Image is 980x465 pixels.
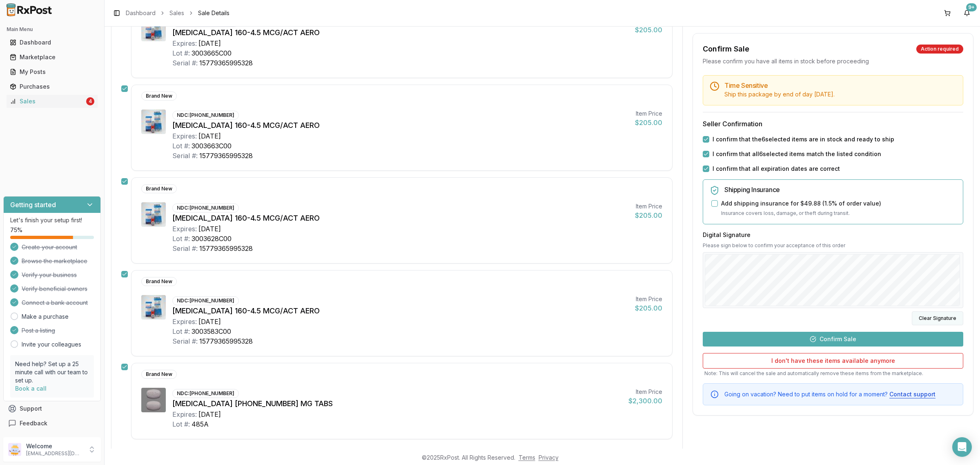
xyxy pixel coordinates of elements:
span: Browse the marketplace [22,257,87,265]
nav: breadcrumb [126,9,229,17]
div: Going on vacation? Need to put items on hold for a moment? [724,390,956,398]
button: Contact support [889,390,935,398]
p: Let's finish your setup first! [10,216,94,224]
button: Support [3,401,101,416]
button: Purchases [3,80,101,93]
div: 485A [192,419,209,429]
div: Item Price [635,295,662,303]
span: 75 % [10,226,22,234]
div: NDC: [PHONE_NUMBER] [172,389,239,398]
div: [MEDICAL_DATA] 160-4.5 MCG/ACT AERO [172,212,628,224]
div: [DATE] [198,409,221,419]
a: Sales [169,9,184,17]
div: Serial #: [172,336,198,346]
div: Expires: [172,224,197,234]
div: 3003628C00 [192,234,232,244]
img: Triumeq 600-50-300 MG TABS [141,388,166,412]
h5: Time Sensitive [724,82,956,89]
a: Purchases [7,79,98,94]
div: 15779365995328 [199,58,253,68]
a: Dashboard [7,35,98,50]
div: 3003663C00 [192,141,232,151]
span: Connect a bank account [22,299,88,307]
h3: Getting started [10,200,56,210]
div: [MEDICAL_DATA] 160-4.5 MCG/ACT AERO [172,27,628,38]
div: [DATE] [198,38,221,48]
a: Dashboard [126,9,156,17]
div: $205.00 [635,210,662,220]
div: Serial #: [172,58,198,68]
a: Book a call [15,385,47,392]
a: Invite your colleagues [22,340,81,349]
label: Add shipping insurance for $49.88 ( 1.5 % of order value) [721,199,881,208]
img: Symbicort 160-4.5 MCG/ACT AERO [141,110,166,134]
div: Item Price [628,388,662,396]
h3: Seller Confirmation [703,119,963,129]
div: Lot #: [172,234,190,244]
div: Expires: [172,317,197,326]
a: My Posts [7,65,98,79]
button: Dashboard [3,36,101,49]
span: Create your account [22,243,77,251]
h5: Shipping Insurance [724,186,956,193]
a: Marketplace [7,50,98,65]
div: NDC: [PHONE_NUMBER] [172,111,239,120]
div: [DATE] [198,317,221,326]
button: Clear Signature [912,311,963,325]
div: Please confirm you have all items in stock before proceeding [703,57,963,65]
span: Verify your business [22,271,77,279]
p: Insurance covers loss, damage, or theft during transit. [721,209,956,217]
div: $205.00 [635,303,662,313]
div: 15779365995328 [199,244,253,253]
div: Expires: [172,38,197,48]
p: Welcome [26,442,83,450]
div: Serial #: [172,151,198,161]
div: Purchases [10,83,94,91]
div: Brand New [141,370,177,379]
div: Serial #: [172,244,198,253]
div: Marketplace [10,53,94,61]
div: Expires: [172,131,197,141]
div: Dashboard [10,38,94,47]
img: Symbicort 160-4.5 MCG/ACT AERO [141,17,166,41]
img: Symbicort 160-4.5 MCG/ACT AERO [141,295,166,320]
div: Expires: [172,409,197,419]
span: Verify beneficial owners [22,285,87,293]
a: Privacy [539,454,559,461]
label: I confirm that all 6 selected items match the listed condition [713,150,881,158]
div: [MEDICAL_DATA] [PHONE_NUMBER] MG TABS [172,398,622,409]
p: [EMAIL_ADDRESS][DOMAIN_NAME] [26,450,83,457]
label: I confirm that the 6 selected items are in stock and ready to ship [713,135,894,143]
a: Sales4 [7,94,98,109]
div: [DATE] [198,224,221,234]
button: 9+ [960,7,973,20]
div: Item Price [635,202,662,210]
button: I don't have these items available anymore [703,353,963,369]
div: Lot #: [172,419,190,429]
div: Open Intercom Messenger [952,437,972,457]
div: NDC: [PHONE_NUMBER] [172,296,239,305]
img: User avatar [8,443,21,456]
div: 15779365995328 [199,151,253,161]
button: Sales4 [3,95,101,108]
div: 4 [86,97,94,105]
div: Action required [916,45,963,54]
span: Sale Details [198,9,229,17]
span: Ship this package by end of day [DATE] . [724,91,835,98]
img: Symbicort 160-4.5 MCG/ACT AERO [141,202,166,227]
div: Brand New [141,277,177,286]
div: 9+ [966,3,977,11]
p: Note: This will cancel the sale and automatically remove these items from the marketplace. [703,370,963,377]
button: Feedback [3,416,101,431]
div: Brand New [141,184,177,193]
p: Please sign below to confirm your acceptance of this order [703,242,963,249]
span: Post a listing [22,326,55,335]
button: Confirm Sale [703,332,963,347]
div: [MEDICAL_DATA] 160-4.5 MCG/ACT AERO [172,305,628,317]
div: Lot #: [172,141,190,151]
div: NDC: [PHONE_NUMBER] [172,203,239,212]
div: 15779365995328 [199,336,253,346]
div: $205.00 [635,25,662,35]
label: I confirm that all expiration dates are correct [713,165,840,173]
div: $205.00 [635,118,662,127]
